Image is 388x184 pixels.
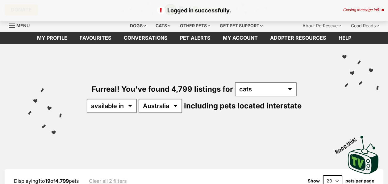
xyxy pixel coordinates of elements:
[308,178,320,183] span: Show
[332,32,357,44] a: Help
[345,178,374,183] label: pets per page
[184,101,302,110] span: including pets located interstate
[73,32,118,44] a: Favourites
[151,20,175,32] div: Cats
[298,20,345,32] div: About PetRescue
[38,178,40,184] strong: 1
[55,178,69,184] strong: 4,799
[31,32,73,44] a: My profile
[9,20,34,31] a: Menu
[6,6,382,15] p: Logged in successfully.
[118,32,174,44] a: conversations
[14,178,79,184] span: Displaying to of pets
[348,136,379,174] img: PetRescue TV logo
[348,130,379,175] a: Boop this!
[174,32,217,44] a: Pet alerts
[347,20,383,32] div: Good Reads
[334,132,362,155] span: Boop this!
[176,20,215,32] div: Other pets
[264,32,332,44] a: Adopter resources
[126,20,150,32] div: Dogs
[215,20,267,32] div: Get pet support
[89,178,127,184] a: Clear all 2 filters
[16,23,30,28] span: Menu
[92,85,233,94] span: Furreal! You've found 4,799 listings for
[217,32,264,44] a: My account
[343,8,384,12] div: Closing message in
[377,7,379,12] span: 5
[45,178,50,184] strong: 19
